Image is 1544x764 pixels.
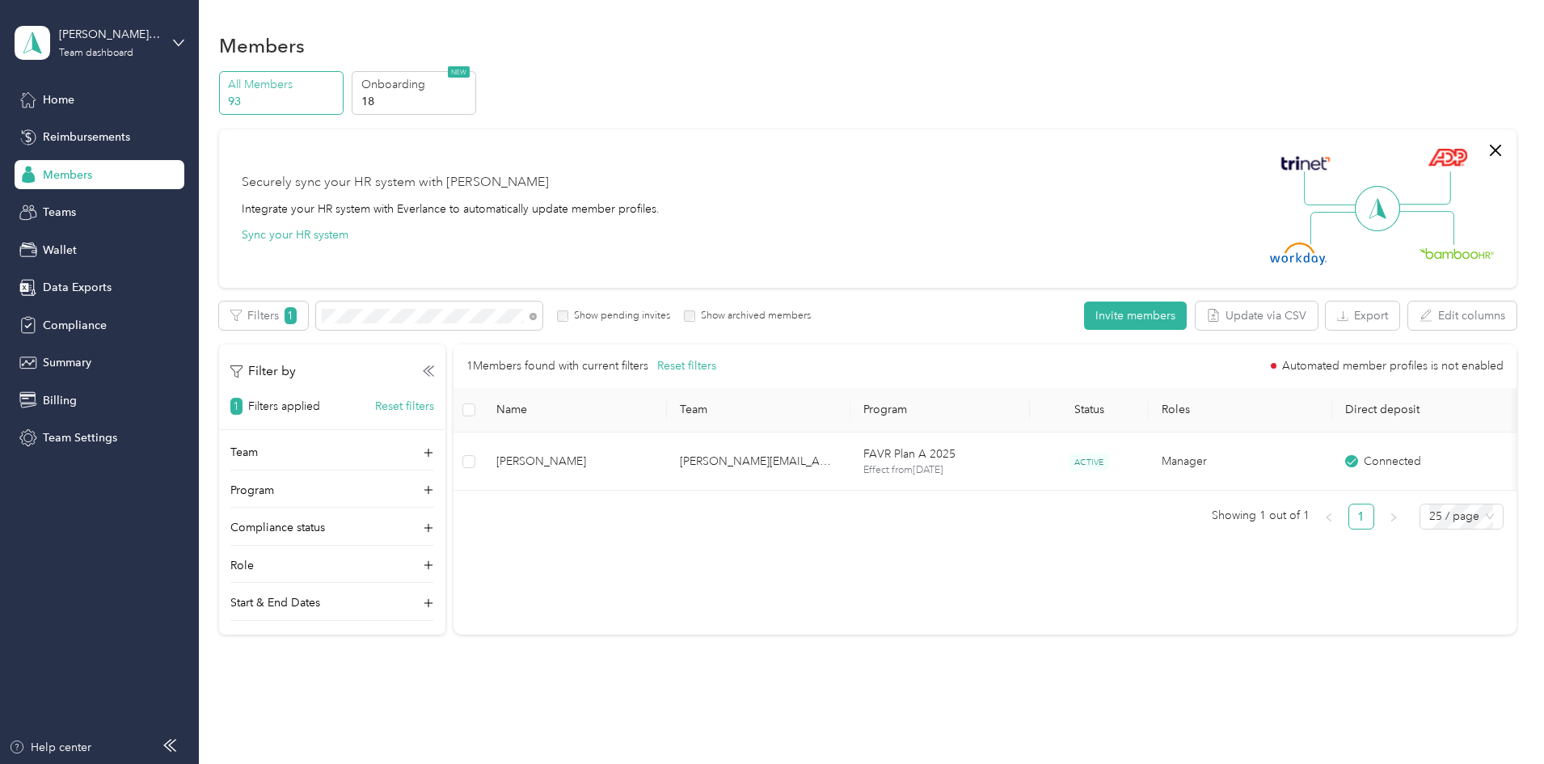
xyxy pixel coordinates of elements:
button: Invite members [1084,302,1187,330]
span: Data Exports [43,279,112,296]
button: Edit columns [1408,302,1517,330]
p: 18 [361,93,471,110]
button: Reset filters [375,398,434,415]
label: Show archived members [695,309,811,323]
p: Role [230,557,254,574]
div: [PERSON_NAME] Distributors [59,26,160,43]
td: lenny.elliott@bldonline.com [667,433,850,492]
span: Automated member profiles is not enabled [1282,361,1504,372]
span: Team Settings [43,429,117,446]
p: 1 Members found with current filters [466,357,648,375]
th: Program [850,388,1029,433]
label: Show pending invites [568,309,670,323]
span: Reimbursements [43,129,130,146]
span: Summary [43,354,91,371]
button: Export [1326,302,1399,330]
span: Connected [1364,453,1421,471]
div: Team dashboard [59,49,133,58]
img: BambooHR [1420,247,1494,259]
h1: Members [219,37,305,54]
div: Integrate your HR system with Everlance to automatically update member profiles. [242,200,660,217]
p: Start & End Dates [230,594,320,611]
th: Team [667,388,850,433]
span: ACTIVE [1069,454,1109,471]
div: Securely sync your HR system with [PERSON_NAME] [242,173,549,192]
p: 93 [228,93,338,110]
span: 1 [230,398,243,415]
span: Wallet [43,242,77,259]
p: Team [230,444,258,461]
span: Members [43,167,92,184]
th: Status [1030,388,1150,433]
img: ADP [1428,148,1467,167]
span: Name [496,403,654,416]
span: right [1389,513,1398,522]
li: 1 [1348,504,1374,530]
button: left [1316,504,1342,530]
th: Name [483,388,667,433]
p: Program [230,482,274,499]
p: All Members [228,76,338,93]
p: FAVR Plan A 2025 [863,445,1016,463]
img: Workday [1270,243,1327,265]
span: 25 / page [1429,504,1494,529]
iframe: Everlance-gr Chat Button Frame [1453,673,1544,764]
span: Compliance [43,317,107,334]
span: NEW [448,66,470,78]
li: Next Page [1381,504,1407,530]
p: Compliance status [230,519,325,536]
span: [PERSON_NAME] [496,453,654,471]
th: Roles [1149,388,1332,433]
img: Line Right Up [1394,171,1451,205]
img: Trinet [1277,152,1334,175]
p: Filter by [230,361,296,382]
button: Reset filters [657,357,716,375]
div: Page Size [1420,504,1504,530]
span: Teams [43,204,76,221]
img: Line Left Up [1304,171,1360,206]
li: Previous Page [1316,504,1342,530]
button: Filters1 [219,302,308,330]
span: left [1324,513,1334,522]
p: Effect from [DATE] [863,463,1016,478]
button: Help center [9,739,91,756]
span: Billing [43,392,77,409]
td: Manager [1149,433,1332,492]
button: Sync your HR system [242,226,348,243]
a: 1 [1349,504,1373,529]
p: Filters applied [248,398,320,415]
img: Line Left Down [1310,211,1366,244]
span: 1 [285,307,297,324]
span: Showing 1 out of 1 [1212,504,1310,528]
td: Lenny Elliott [483,433,667,492]
img: Line Right Down [1398,211,1454,246]
button: right [1381,504,1407,530]
p: Onboarding [361,76,471,93]
span: Home [43,91,74,108]
button: Update via CSV [1196,302,1318,330]
th: Direct deposit [1332,388,1516,433]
